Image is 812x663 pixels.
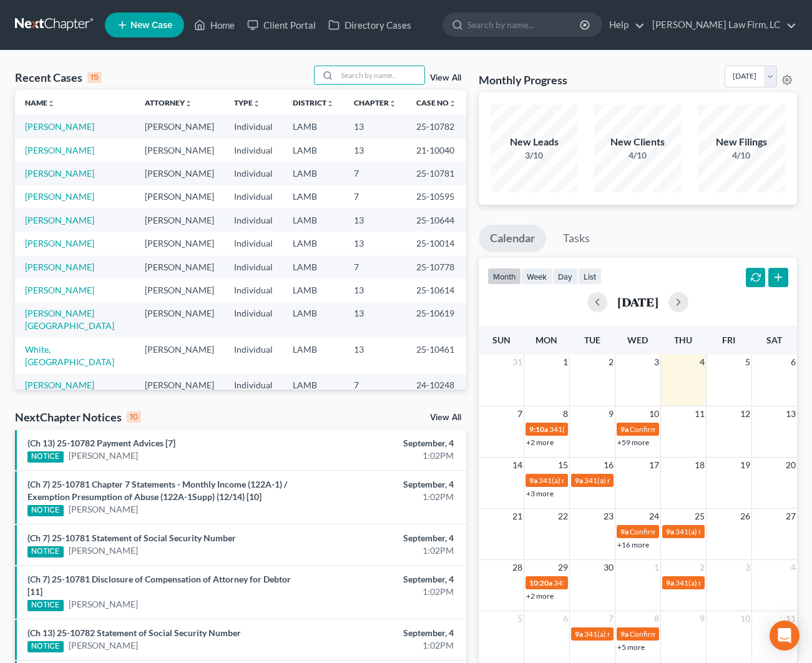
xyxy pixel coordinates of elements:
[27,505,64,516] div: NOTICE
[539,476,659,485] span: 341(a) meeting for [PERSON_NAME]
[283,338,344,373] td: LAMB
[698,135,785,149] div: New Filings
[584,476,705,485] span: 341(a) meeting for [PERSON_NAME]
[406,302,466,338] td: 25-10619
[693,509,706,524] span: 25
[602,458,615,473] span: 16
[766,335,782,345] span: Sat
[224,162,283,185] td: Individual
[320,437,453,449] div: September, 4
[241,14,322,36] a: Client Portal
[344,278,406,302] td: 13
[526,591,554,601] a: +2 more
[27,533,236,543] a: (Ch 7) 25-10781 Statement of Social Security Number
[698,560,706,575] span: 2
[722,335,735,345] span: Fri
[283,162,344,185] td: LAMB
[406,338,466,373] td: 25-10461
[653,611,660,626] span: 8
[293,98,334,107] a: Districtunfold_more
[620,527,629,536] span: 9a
[283,139,344,162] td: LAMB
[529,425,548,434] span: 9:10a
[406,185,466,209] td: 25-10595
[344,255,406,278] td: 7
[698,149,785,162] div: 4/10
[354,98,396,107] a: Chapterunfold_more
[344,338,406,373] td: 13
[675,578,796,587] span: 341(a) meeting for [PERSON_NAME]
[416,98,456,107] a: Case Nounfold_more
[770,621,800,651] div: Open Intercom Messenger
[326,100,334,107] i: unfold_more
[617,642,645,652] a: +5 more
[283,185,344,209] td: LAMB
[562,611,569,626] span: 6
[648,509,660,524] span: 24
[516,611,524,626] span: 5
[653,560,660,575] span: 1
[234,98,260,107] a: Typeunfold_more
[130,21,172,30] span: New Case
[25,262,94,272] a: [PERSON_NAME]
[283,278,344,302] td: LAMB
[406,255,466,278] td: 25-10778
[25,344,114,367] a: White, [GEOGRAPHIC_DATA]
[135,302,224,338] td: [PERSON_NAME]
[135,162,224,185] td: [PERSON_NAME]
[47,100,55,107] i: unfold_more
[283,115,344,138] td: LAMB
[127,411,141,423] div: 10
[648,458,660,473] span: 17
[575,629,583,639] span: 9a
[135,209,224,232] td: [PERSON_NAME]
[785,509,797,524] span: 27
[320,573,453,586] div: September, 4
[739,611,751,626] span: 10
[389,100,396,107] i: unfold_more
[521,268,552,285] button: week
[744,560,751,575] span: 3
[135,115,224,138] td: [PERSON_NAME]
[344,302,406,338] td: 13
[135,139,224,162] td: [PERSON_NAME]
[557,458,569,473] span: 15
[620,629,629,639] span: 9a
[320,627,453,639] div: September, 4
[188,14,241,36] a: Home
[491,149,578,162] div: 3/10
[648,406,660,421] span: 10
[224,302,283,338] td: Individual
[536,335,557,345] span: Mon
[145,98,192,107] a: Attorneyunfold_more
[224,185,283,209] td: Individual
[617,295,658,308] h2: [DATE]
[344,374,406,397] td: 7
[406,115,466,138] td: 25-10782
[27,600,64,611] div: NOTICE
[25,308,114,331] a: [PERSON_NAME][GEOGRAPHIC_DATA]
[25,215,94,225] a: [PERSON_NAME]
[666,578,674,587] span: 9a
[594,135,682,149] div: New Clients
[739,406,751,421] span: 12
[529,578,552,587] span: 10:20a
[529,476,537,485] span: 9a
[406,374,466,397] td: 24-10248
[25,238,94,248] a: [PERSON_NAME]
[320,532,453,544] div: September, 4
[526,438,554,447] a: +2 more
[135,185,224,209] td: [PERSON_NAME]
[337,66,424,84] input: Search by name...
[646,14,796,36] a: [PERSON_NAME] Law Firm, LC
[27,546,64,557] div: NOTICE
[674,335,692,345] span: Thu
[320,586,453,598] div: 1:02PM
[344,162,406,185] td: 7
[25,380,94,390] a: [PERSON_NAME]
[511,355,524,370] span: 31
[698,355,706,370] span: 4
[693,406,706,421] span: 11
[554,578,674,587] span: 341(a) meeting for [PERSON_NAME]
[135,255,224,278] td: [PERSON_NAME]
